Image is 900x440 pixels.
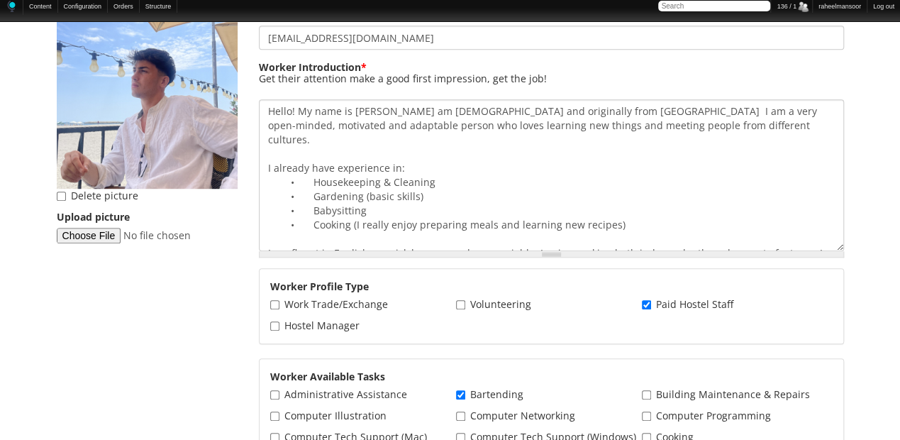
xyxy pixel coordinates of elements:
[259,99,844,251] textarea: Hello! My name is [PERSON_NAME] am [DEMOGRAPHIC_DATA] and originally from [GEOGRAPHIC_DATA] I am ...
[71,189,138,202] label: Delete picture
[656,409,771,422] label: Computer Programming
[270,370,385,384] label: Worker Available Tasks
[284,319,360,332] label: Hostel Manager
[656,297,733,311] label: Paid Hostel Staff
[470,409,575,422] label: Computer Networking
[270,280,369,294] label: Worker Profile Type
[656,387,810,401] label: Building Maintenance & Repairs
[259,60,367,75] label: Worker Introduction
[284,387,407,401] label: Administrative Assistance
[284,409,387,422] label: Computer Illustration
[470,387,523,401] label: Bartending
[57,210,130,224] label: Upload picture
[361,60,367,74] span: This field is required.
[259,26,844,50] input: E-mail address *
[284,297,388,311] label: Work Trade/Exchange
[259,73,547,84] div: Get their attention make a good first impression, get the job!
[470,297,531,311] label: Volunteering
[57,82,238,96] a: View user profile.
[6,1,17,12] img: Home
[658,1,770,11] input: Search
